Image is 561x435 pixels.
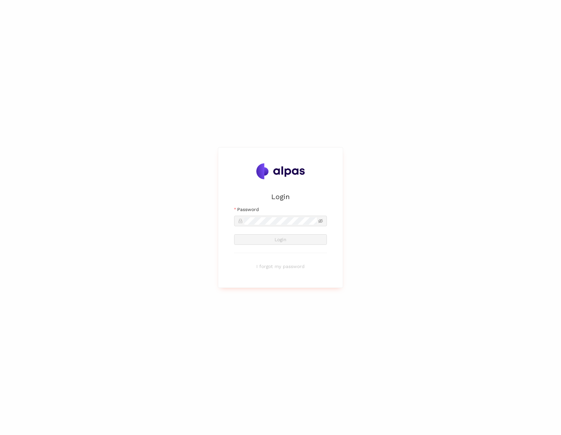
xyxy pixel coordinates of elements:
label: Password [234,206,259,213]
button: I forgot my password [234,261,327,272]
input: Password [244,217,317,225]
span: eye-invisible [318,219,323,223]
img: Alpas.ai Logo [256,163,305,179]
h2: Login [234,191,327,202]
button: Login [234,234,327,245]
span: lock [238,219,243,223]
